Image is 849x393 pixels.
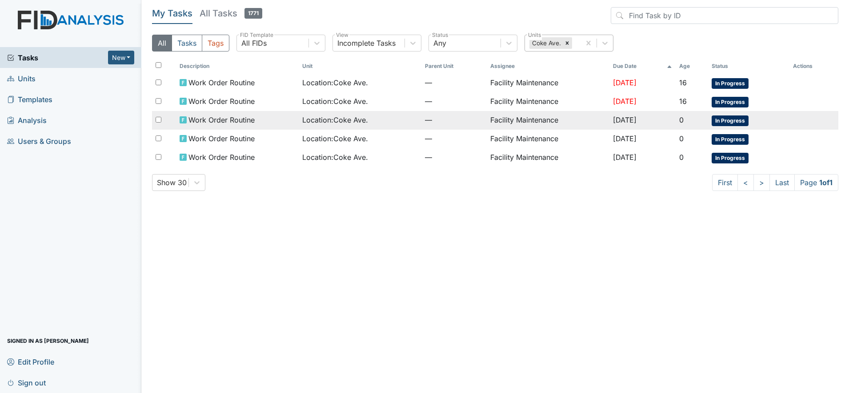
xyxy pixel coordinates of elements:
[152,35,172,52] button: All
[157,177,187,188] div: Show 30
[794,174,838,191] span: Page
[712,97,749,107] span: In Progress
[529,37,562,49] div: Coke Ave.
[7,334,89,348] span: Signed in as [PERSON_NAME]
[421,59,487,74] th: Toggle SortBy
[200,7,262,20] h5: All Tasks
[712,153,749,163] span: In Progress
[188,77,255,88] span: Work Order Routine
[789,59,834,74] th: Actions
[753,174,770,191] a: >
[609,59,676,74] th: Toggle SortBy
[302,133,368,144] span: Location : Coke Ave.
[433,38,446,48] div: Any
[241,38,267,48] div: All FIDs
[188,133,255,144] span: Work Order Routine
[712,115,749,126] span: In Progress
[152,7,192,20] h5: My Tasks
[737,174,754,191] a: <
[613,78,637,87] span: [DATE]
[7,355,54,369] span: Edit Profile
[7,52,108,63] a: Tasks
[487,59,609,74] th: Assignee
[7,92,52,106] span: Templates
[712,174,838,191] nav: task-pagination
[708,59,789,74] th: Toggle SortBy
[425,96,483,107] span: —
[611,7,838,24] input: Find Task by ID
[679,134,684,143] span: 0
[302,115,368,125] span: Location : Coke Ave.
[188,152,255,163] span: Work Order Routine
[425,77,483,88] span: —
[302,152,368,163] span: Location : Coke Ave.
[613,115,637,124] span: [DATE]
[487,92,609,111] td: Facility Maintenance
[712,78,749,89] span: In Progress
[337,38,396,48] div: Incomplete Tasks
[819,178,833,187] strong: 1 of 1
[679,97,687,106] span: 16
[172,35,202,52] button: Tasks
[108,51,135,64] button: New
[7,376,46,389] span: Sign out
[7,113,47,127] span: Analysis
[302,96,368,107] span: Location : Coke Ave.
[676,59,709,74] th: Toggle SortBy
[613,134,637,143] span: [DATE]
[712,174,738,191] a: First
[679,78,687,87] span: 16
[302,77,368,88] span: Location : Coke Ave.
[425,133,483,144] span: —
[7,71,36,85] span: Units
[299,59,421,74] th: Toggle SortBy
[487,148,609,167] td: Facility Maintenance
[679,153,684,162] span: 0
[176,59,299,74] th: Toggle SortBy
[152,35,229,52] div: Type filter
[487,74,609,92] td: Facility Maintenance
[188,115,255,125] span: Work Order Routine
[202,35,229,52] button: Tags
[769,174,795,191] a: Last
[613,153,637,162] span: [DATE]
[188,96,255,107] span: Work Order Routine
[712,134,749,145] span: In Progress
[425,152,483,163] span: —
[156,62,161,68] input: Toggle All Rows Selected
[679,115,684,124] span: 0
[7,134,71,148] span: Users & Groups
[487,111,609,130] td: Facility Maintenance
[613,97,637,106] span: [DATE]
[487,130,609,148] td: Facility Maintenance
[244,8,262,19] span: 1771
[425,115,483,125] span: —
